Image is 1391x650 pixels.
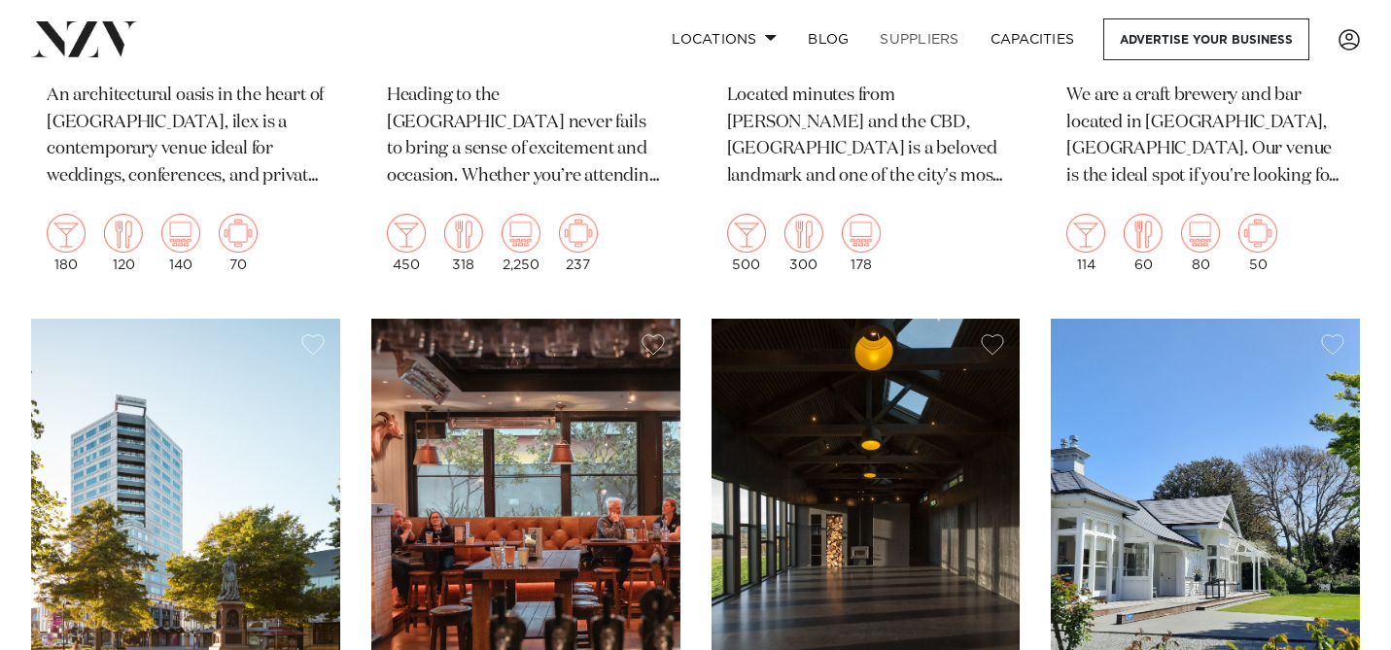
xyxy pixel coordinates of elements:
[727,214,766,272] div: 500
[47,83,325,191] p: An architectural oasis in the heart of [GEOGRAPHIC_DATA], ilex is a contemporary venue ideal for ...
[47,214,86,253] img: cocktail.png
[1066,83,1344,191] p: We are a craft brewery and bar located in [GEOGRAPHIC_DATA], [GEOGRAPHIC_DATA]. Our venue is the ...
[387,83,665,191] p: Heading to the [GEOGRAPHIC_DATA] never fails to bring a sense of excitement and occasion. Whether...
[727,214,766,253] img: cocktail.png
[559,214,598,272] div: 237
[502,214,540,253] img: theatre.png
[31,21,137,56] img: nzv-logo.png
[444,214,483,272] div: 318
[792,18,864,60] a: BLOG
[842,214,881,272] div: 178
[1238,214,1277,253] img: meeting.png
[1124,214,1163,253] img: dining.png
[727,83,1005,191] p: Located minutes from [PERSON_NAME] and the CBD, [GEOGRAPHIC_DATA] is a beloved landmark and one o...
[1181,214,1220,253] img: theatre.png
[784,214,823,253] img: dining.png
[219,214,258,253] img: meeting.png
[161,214,200,253] img: theatre.png
[502,214,540,272] div: 2,250
[161,214,200,272] div: 140
[1066,214,1105,272] div: 114
[864,18,974,60] a: SUPPLIERS
[387,214,426,272] div: 450
[975,18,1091,60] a: Capacities
[47,214,86,272] div: 180
[1103,18,1309,60] a: Advertise your business
[104,214,143,253] img: dining.png
[387,214,426,253] img: cocktail.png
[219,214,258,272] div: 70
[444,214,483,253] img: dining.png
[1124,214,1163,272] div: 60
[784,214,823,272] div: 300
[104,214,143,272] div: 120
[1238,214,1277,272] div: 50
[842,214,881,253] img: theatre.png
[1066,214,1105,253] img: cocktail.png
[656,18,792,60] a: Locations
[1181,214,1220,272] div: 80
[559,214,598,253] img: meeting.png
